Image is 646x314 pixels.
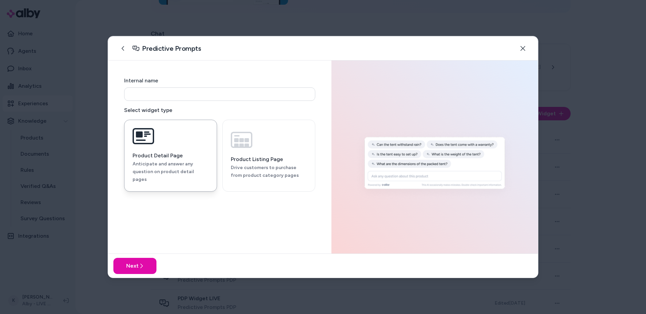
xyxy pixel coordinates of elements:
[222,120,315,192] button: Product Listing PageDrive customers to purchase from product category pages
[133,160,209,183] p: Anticipate and answer any question on product detail pages
[124,120,217,192] button: Product Detail PageAnticipate and answer any question on product detail pages
[231,164,307,180] p: Drive customers to purchase from product category pages
[133,152,209,159] h3: Product Detail Page
[142,44,201,53] h2: Predictive Prompts
[231,156,307,163] h3: Product Listing Page
[113,258,156,274] button: Next
[124,106,315,114] label: Select widget type
[335,130,534,200] img: Automatically generate a unique FAQ for products or categories
[124,77,158,84] label: Internal name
